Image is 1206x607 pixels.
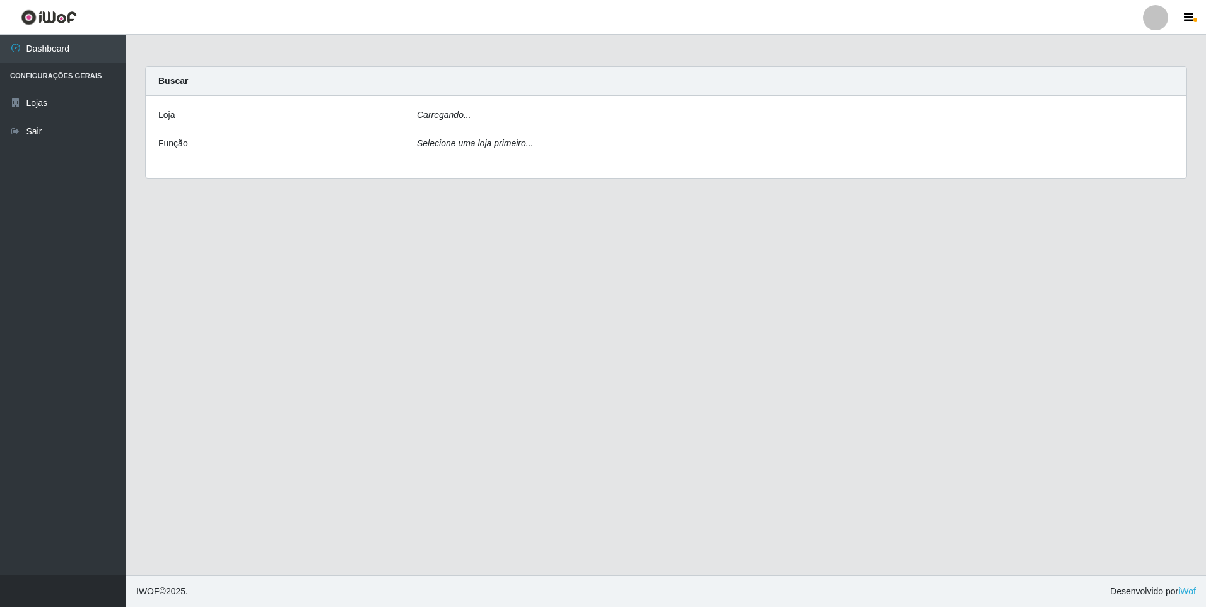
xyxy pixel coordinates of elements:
strong: Buscar [158,76,188,86]
label: Loja [158,109,175,122]
img: CoreUI Logo [21,9,77,25]
span: Desenvolvido por [1110,585,1196,598]
i: Selecione uma loja primeiro... [417,138,533,148]
span: © 2025 . [136,585,188,598]
label: Função [158,137,188,150]
a: iWof [1178,586,1196,596]
span: IWOF [136,586,160,596]
i: Carregando... [417,110,471,120]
